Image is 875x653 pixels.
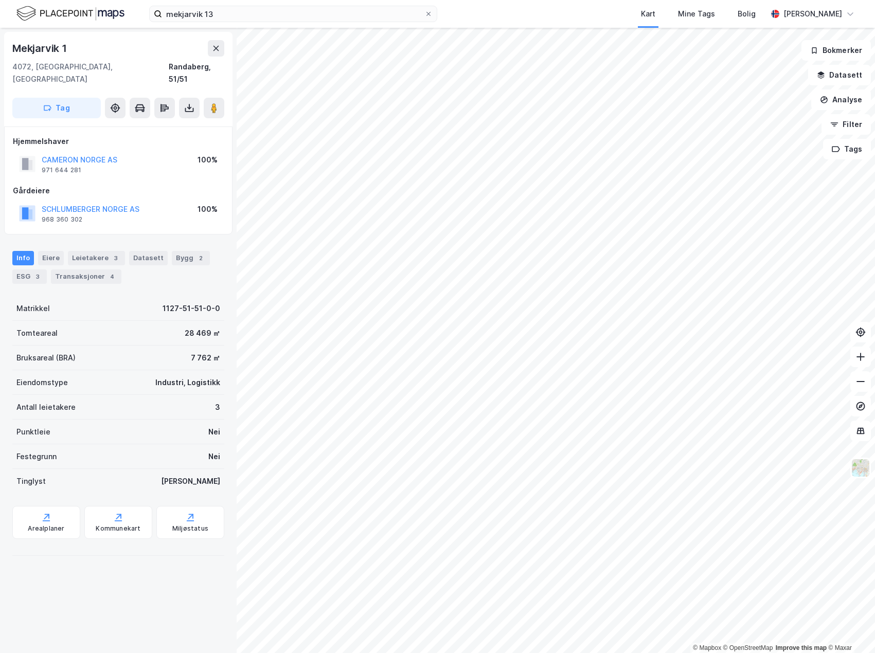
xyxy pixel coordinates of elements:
div: 968 360 302 [42,215,82,224]
img: logo.f888ab2527a4732fd821a326f86c7f29.svg [16,5,124,23]
div: Nei [208,426,220,438]
div: 100% [198,203,218,215]
div: [PERSON_NAME] [161,475,220,487]
div: Mine Tags [678,8,715,20]
div: Tinglyst [16,475,46,487]
div: [PERSON_NAME] [783,8,842,20]
button: Tag [12,98,101,118]
div: Nei [208,450,220,463]
div: Kart [641,8,655,20]
div: ESG [12,269,47,284]
div: Kommunekart [96,524,140,533]
div: 4 [107,271,117,282]
div: Tomteareal [16,327,58,339]
div: 100% [198,154,218,166]
img: Z [851,458,870,478]
a: Improve this map [776,644,827,651]
button: Tags [823,139,871,159]
div: Kontrollprogram for chat [824,604,875,653]
div: Industri, Logistikk [155,376,220,389]
div: Antall leietakere [16,401,76,413]
div: Hjemmelshaver [13,135,224,148]
div: 3 [111,253,121,263]
div: Gårdeiere [13,185,224,197]
button: Bokmerker [801,40,871,61]
div: 28 469 ㎡ [185,327,220,339]
div: Transaksjoner [51,269,121,284]
div: 4072, [GEOGRAPHIC_DATA], [GEOGRAPHIC_DATA] [12,61,169,85]
div: 971 644 281 [42,166,81,174]
div: Randaberg, 51/51 [169,61,224,85]
button: Analyse [811,89,871,110]
a: Mapbox [693,644,721,651]
div: Info [12,251,34,265]
div: 3 [32,271,43,282]
div: Punktleie [16,426,50,438]
div: Matrikkel [16,302,50,315]
div: 2 [195,253,206,263]
div: Eiendomstype [16,376,68,389]
div: 7 762 ㎡ [191,352,220,364]
a: OpenStreetMap [723,644,773,651]
div: Arealplaner [28,524,64,533]
div: 1127-51-51-0-0 [163,302,220,315]
div: Mekjarvik 1 [12,40,69,57]
div: Miljøstatus [172,524,208,533]
iframe: Chat Widget [824,604,875,653]
div: Eiere [38,251,64,265]
input: Søk på adresse, matrikkel, gårdeiere, leietakere eller personer [162,6,424,22]
div: 3 [215,401,220,413]
div: Festegrunn [16,450,57,463]
button: Datasett [808,65,871,85]
div: Bolig [738,8,756,20]
div: Datasett [129,251,168,265]
div: Bruksareal (BRA) [16,352,76,364]
div: Bygg [172,251,210,265]
div: Leietakere [68,251,125,265]
button: Filter [822,114,871,135]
